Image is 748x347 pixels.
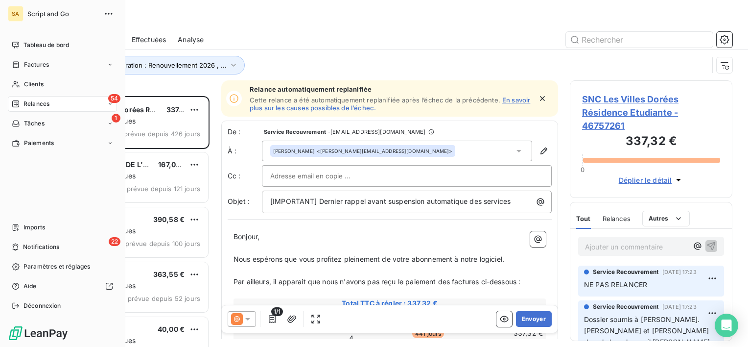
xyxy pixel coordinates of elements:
input: Rechercher [566,32,713,48]
a: Aide [8,278,117,294]
div: <[PERSON_NAME][EMAIL_ADDRESS][DOMAIN_NAME]> [273,148,452,154]
span: NE PAS RELANCER [584,280,647,289]
span: Type de facturation : Renouvellement 2026 , ... [84,61,227,69]
img: Logo LeanPay [8,325,69,341]
div: SA [8,6,23,22]
span: [IMPORTANT] Dernier rappel avant suspension automatique des services [270,197,511,205]
h3: 337,32 € [582,132,720,152]
span: Relance automatiquement replanifiée [250,85,532,93]
span: 1/1 [271,307,283,316]
span: Nous espérons que vous profitez pleinement de votre abonnement à notre logiciel. [234,255,504,263]
span: [PERSON_NAME] [273,148,315,154]
button: Déplier le détail [616,174,687,186]
span: Analyse [178,35,204,45]
input: Adresse email en copie ... [270,169,375,183]
span: 337,32 € [166,105,196,114]
a: En savoir plus sur les causes possibles de l’échec. [250,96,530,112]
span: [DATE] 17:23 [662,304,697,310]
span: Script and Go [27,10,98,18]
span: Tableau de bord [23,41,69,50]
span: 441 jours [412,329,444,338]
button: Envoyer [516,311,552,327]
label: À : [228,146,262,156]
span: Factures [24,60,49,69]
span: Service Recouvrement [593,268,658,276]
label: Cc : [228,171,262,181]
span: Notifications [23,243,59,251]
span: prévue depuis 426 jours [124,130,200,138]
div: Open Intercom Messenger [715,314,738,337]
span: Paramètres et réglages [23,262,90,271]
span: Bonjour, [234,232,259,241]
span: - [EMAIL_ADDRESS][DOMAIN_NAME] [328,129,425,135]
span: Service Recouvrement [593,302,658,311]
span: Service Recouvrement [264,129,326,135]
span: prévue depuis 121 jours [127,185,200,193]
span: Tâches [24,119,45,128]
span: 1 [112,114,120,123]
button: Autres [642,211,690,226]
span: Total TTC à régler : 337,32 € [235,298,544,308]
span: Relances [603,215,631,223]
div: grid [47,96,210,347]
span: 40,00 € [158,325,185,333]
span: Clients [24,80,44,89]
span: [DATE] 17:23 [662,269,697,275]
span: 363,55 € [153,270,185,278]
span: Tout [576,215,591,223]
span: Objet : [228,197,250,205]
span: SNC Les Villes Dorées Résidence Etudiante - 46757261 [582,93,720,132]
span: Par ailleurs, il apparait que nous n'avons pas reçu le paiement des factures ci-dessous : [234,277,520,286]
span: Paiements [24,139,54,148]
span: 22 [109,237,120,246]
span: 0 [581,166,584,173]
span: Déconnexion [23,301,61,310]
button: Type de facturation : Renouvellement 2026 , ... [70,56,245,74]
span: Imports [23,223,45,232]
span: prévue depuis 100 jours [125,240,200,248]
span: Déplier le détail [619,175,672,185]
span: prévue depuis 52 jours [128,295,200,302]
span: Effectuées [132,35,166,45]
span: 390,58 € [153,215,185,223]
span: De : [228,127,262,137]
span: Relances [23,99,49,108]
span: SNC Les Villes Dorées Résidence Etudiante [69,105,215,114]
span: 54 [108,94,120,103]
span: Cette relance a été automatiquement replanifiée après l’échec de la précédente. [250,96,500,104]
span: 167,00 € [158,160,187,169]
span: Aide [23,282,37,291]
